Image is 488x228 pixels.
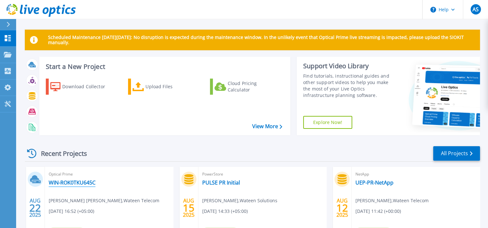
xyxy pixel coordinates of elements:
[433,146,480,161] a: All Projects
[336,196,348,220] div: AUG 2025
[202,208,248,215] span: [DATE] 14:33 (+05:00)
[49,208,94,215] span: [DATE] 16:52 (+05:00)
[29,205,41,211] span: 22
[183,196,195,220] div: AUG 2025
[355,208,401,215] span: [DATE] 11:42 (+00:00)
[355,171,476,178] span: NetApp
[145,80,197,93] div: Upload Files
[303,116,352,129] a: Explore Now!
[252,123,282,129] a: View More
[336,205,348,211] span: 12
[46,79,118,95] a: Download Collector
[183,205,194,211] span: 15
[202,197,277,204] span: [PERSON_NAME] , Wateen Solutions
[473,7,479,12] span: AS
[303,62,395,70] div: Support Video Library
[49,179,95,186] a: WIN-ROK0TKU645C
[48,35,475,45] p: Scheduled Maintenance [DATE][DATE]: No disruption is expected during the maintenance window. In t...
[202,179,240,186] a: PULSE PR Initial
[202,171,323,178] span: PowerStore
[25,146,96,161] div: Recent Projects
[228,80,279,93] div: Cloud Pricing Calculator
[355,197,429,204] span: [PERSON_NAME] , Wateen Telecom
[303,73,395,99] div: Find tutorials, instructional guides and other support videos to help you make the most of your L...
[49,171,169,178] span: Optical Prime
[46,63,282,70] h3: Start a New Project
[210,79,282,95] a: Cloud Pricing Calculator
[355,179,393,186] a: UEP-PR-NetApp
[29,196,41,220] div: AUG 2025
[49,197,159,204] span: [PERSON_NAME] [PERSON_NAME] , Wateen Telecom
[62,80,114,93] div: Download Collector
[128,79,200,95] a: Upload Files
